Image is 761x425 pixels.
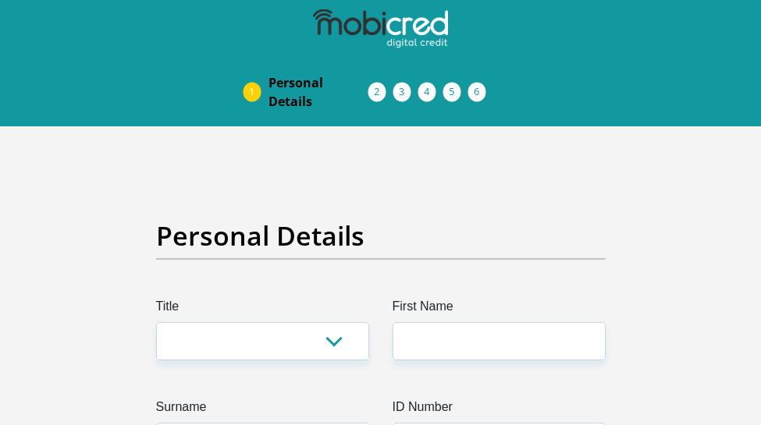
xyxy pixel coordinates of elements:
[156,220,606,252] h2: Personal Details
[256,67,381,117] a: PersonalDetails
[156,297,369,322] label: Title
[393,398,606,423] label: ID Number
[393,297,606,322] label: First Name
[268,73,368,111] span: Personal Details
[313,9,447,48] img: mobicred logo
[393,322,606,360] input: First Name
[156,398,369,423] label: Surname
